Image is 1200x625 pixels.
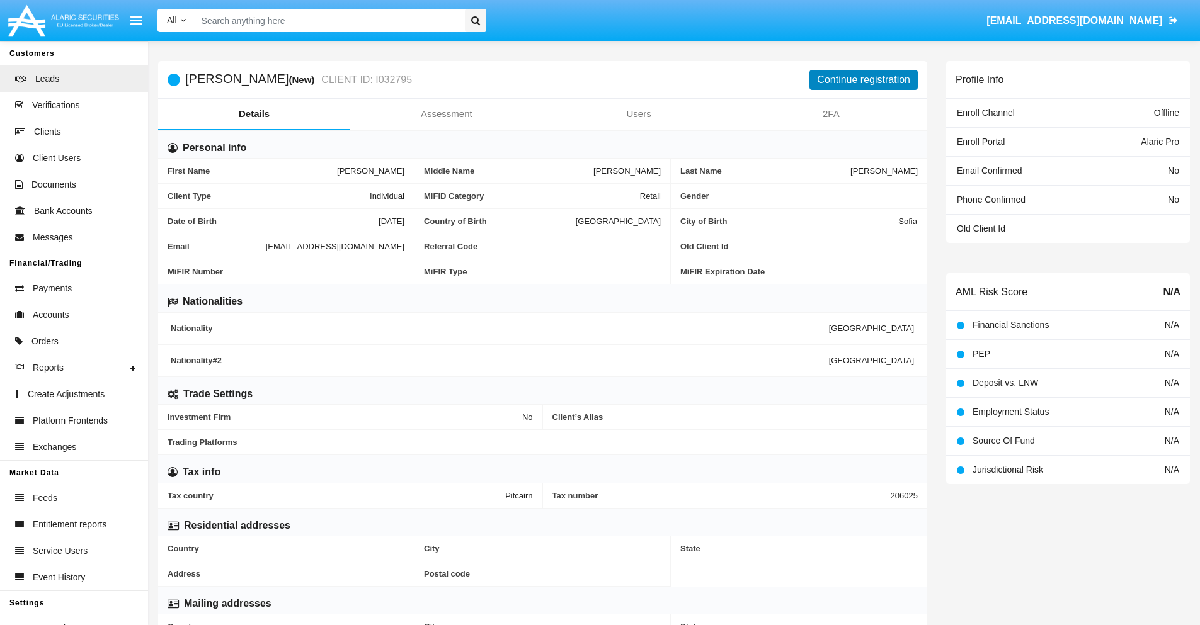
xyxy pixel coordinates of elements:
span: City [424,544,661,553]
a: Assessment [350,99,542,129]
span: Documents [31,178,76,191]
span: City of Birth [680,217,898,226]
span: MiFID Category [424,191,640,201]
span: Old Client Id [680,242,917,251]
span: Enroll Portal [957,137,1005,147]
span: Client Users [33,152,81,165]
h6: Mailing addresses [184,597,271,611]
span: Employment Status [973,407,1049,417]
span: Feeds [33,492,57,505]
span: N/A [1165,407,1179,417]
span: Date of Birth [168,217,379,226]
span: Reports [33,361,64,374]
span: Enroll Channel [957,108,1015,118]
span: N/A [1165,436,1179,446]
span: Create Adjustments [28,388,105,401]
span: Last Name [680,166,850,176]
span: Country of Birth [424,217,576,226]
span: MiFIR Expiration Date [680,267,918,276]
span: State [680,544,918,553]
span: Gender [680,191,918,201]
span: Nationality #2 [171,356,829,365]
div: (New) [289,72,318,87]
span: Jurisdictional Risk [973,465,1043,475]
span: No [522,412,533,422]
span: N/A [1165,320,1179,330]
h6: Nationalities [183,295,243,308]
span: Retail [640,191,661,201]
span: PEP [973,349,990,359]
h6: AML Risk Score [956,286,1027,298]
span: 206025 [891,491,918,500]
span: Trading Platforms [168,437,918,447]
span: No [1168,166,1179,176]
span: Sofia [898,217,917,226]
a: [EMAIL_ADDRESS][DOMAIN_NAME] [981,3,1184,38]
h6: Trade Settings [183,387,253,401]
button: Continue registration [809,70,918,90]
span: Messages [33,231,73,244]
span: Platform Frontends [33,414,108,427]
span: Tax number [552,491,891,500]
span: Address [168,569,404,578]
span: Exchanges [33,441,76,454]
span: [PERSON_NAME] [337,166,404,176]
span: Client’s Alias [552,412,918,422]
span: Pitcairn [505,491,532,500]
span: Middle Name [424,166,593,176]
span: Old Client Id [957,223,1005,234]
span: Phone Confirmed [957,194,1026,205]
span: Nationality [171,324,829,333]
span: [EMAIL_ADDRESS][DOMAIN_NAME] [986,15,1162,26]
span: Leads [35,72,59,86]
h5: [PERSON_NAME] [185,72,412,87]
h6: Personal info [183,141,246,155]
span: N/A [1163,284,1180,300]
img: Logo image [6,2,121,39]
span: Email Confirmed [957,166,1022,176]
span: Alaric Pro [1141,137,1179,147]
span: Referral Code [424,242,661,251]
input: Search [195,9,460,32]
span: Individual [370,191,404,201]
span: Deposit vs. LNW [973,378,1038,388]
span: No [1168,194,1179,205]
span: [PERSON_NAME] [593,166,661,176]
span: Country [168,544,404,553]
span: Service Users [33,544,88,558]
a: All [157,14,195,27]
span: [EMAIL_ADDRESS][DOMAIN_NAME] [266,242,404,251]
span: Bank Accounts [34,205,93,218]
span: Postal code [424,569,661,578]
span: [GEOGRAPHIC_DATA] [576,217,661,226]
span: Financial Sanctions [973,320,1049,330]
h6: Profile Info [956,74,1003,86]
h6: Residential addresses [184,519,290,532]
span: [GEOGRAPHIC_DATA] [829,324,914,333]
span: Entitlement reports [33,518,107,531]
span: All [167,15,177,25]
a: 2FA [735,99,927,129]
h6: Tax info [183,465,220,479]
span: N/A [1165,349,1179,359]
small: CLIENT ID: I032795 [318,75,412,85]
span: MiFIR Number [168,267,404,276]
span: [PERSON_NAME] [850,166,918,176]
span: [GEOGRAPHIC_DATA] [829,356,914,365]
span: Payments [33,282,72,295]
span: Accounts [33,308,69,322]
span: Email [168,242,266,251]
span: Source Of Fund [973,436,1035,446]
span: Verifications [32,99,79,112]
span: First Name [168,166,337,176]
span: N/A [1165,378,1179,388]
span: Orders [31,335,59,348]
span: N/A [1165,465,1179,475]
span: Clients [34,125,61,138]
span: Client Type [168,191,370,201]
span: [DATE] [379,217,404,226]
span: Investment Firm [168,412,522,422]
span: Event History [33,571,85,584]
span: Tax country [168,491,505,500]
a: Details [158,99,350,129]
